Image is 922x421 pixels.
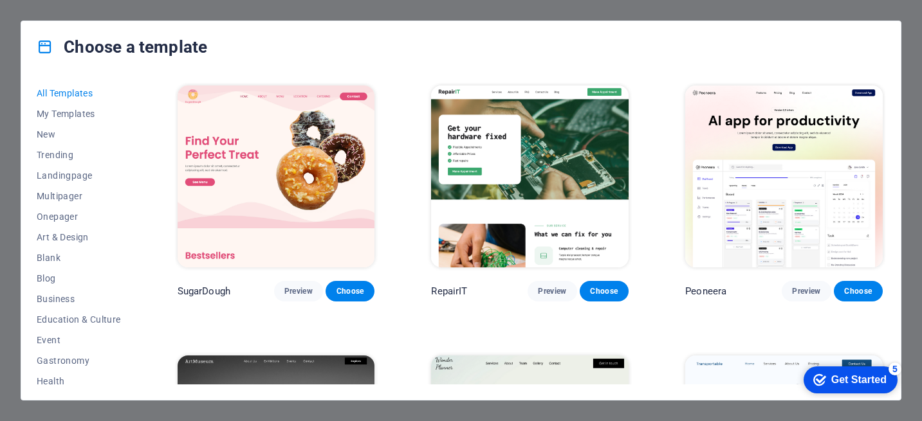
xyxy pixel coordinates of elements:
div: Get Started 5 items remaining, 0% complete [10,6,104,33]
button: Art & Design [37,227,121,247]
span: Multipager [37,191,121,201]
span: New [37,129,121,139]
button: Preview [782,281,831,301]
span: Choose [336,286,364,296]
button: Business [37,289,121,309]
button: Gastronomy [37,350,121,371]
button: Preview [274,281,323,301]
span: Choose [590,286,618,296]
button: Event [37,330,121,350]
p: Peoneera [685,285,726,298]
div: Get Started [38,14,93,26]
button: Blog [37,268,121,289]
button: All Templates [37,83,121,103]
img: SugarDough [178,85,375,267]
button: Choose [326,281,374,301]
button: Health [37,371,121,391]
img: Peoneera [685,85,883,267]
button: Choose [834,281,883,301]
span: All Templates [37,88,121,98]
span: My Templates [37,109,121,119]
span: Trending [37,150,121,160]
button: Multipager [37,186,121,206]
span: Landingpage [37,170,121,181]
span: Preview [538,286,566,296]
span: Art & Design [37,232,121,242]
p: RepairIT [431,285,467,298]
button: Education & Culture [37,309,121,330]
span: Education & Culture [37,314,121,325]
button: New [37,124,121,145]
span: Blog [37,273,121,283]
span: Health [37,376,121,386]
div: 5 [95,3,108,15]
button: My Templates [37,103,121,124]
p: SugarDough [178,285,230,298]
img: RepairIT [431,85,629,267]
button: Trending [37,145,121,165]
span: Onepager [37,211,121,222]
button: Choose [580,281,629,301]
h4: Choose a template [37,37,207,57]
span: Gastronomy [37,355,121,366]
span: Event [37,335,121,345]
button: Preview [528,281,576,301]
span: Choose [844,286,872,296]
span: Preview [792,286,820,296]
span: Preview [284,286,313,296]
button: Blank [37,247,121,268]
button: Onepager [37,206,121,227]
button: Landingpage [37,165,121,186]
span: Business [37,294,121,304]
span: Blank [37,253,121,263]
